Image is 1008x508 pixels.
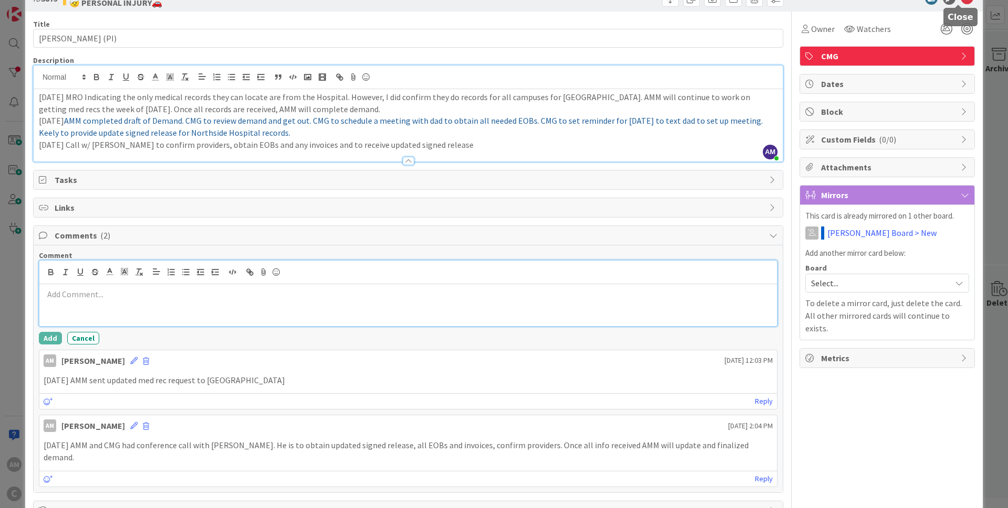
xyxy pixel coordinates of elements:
div: AM [44,419,56,432]
span: [DATE] 2:04 PM [728,420,773,431]
span: ( 0/0 ) [879,134,896,145]
a: Reply [755,395,773,408]
a: Reply [755,472,773,485]
p: [DATE] [39,115,778,138]
div: AM [44,354,56,367]
span: Board [805,264,827,272]
p: [DATE] AMM sent updated med rec request to [GEOGRAPHIC_DATA] [44,374,773,386]
p: [DATE] AMM and CMG had conference call with [PERSON_NAME]. He is to obtain updated signed release... [44,439,773,463]
span: Comments [55,229,764,242]
span: Watchers [857,23,891,35]
span: Attachments [821,161,955,174]
span: Select... [811,276,946,290]
button: Cancel [67,332,99,344]
span: Comment [39,251,72,260]
p: [DATE] Call w/ [PERSON_NAME] to confirm providers, obtain EOBs and any invoices and to receive up... [39,139,778,151]
label: Title [33,19,50,29]
span: Dates [821,78,955,90]
span: AM [763,145,778,159]
input: type card name here... [33,29,783,48]
span: CMG [821,50,955,62]
p: To delete a mirror card, just delete the card. All other mirrored cards will continue to exists. [805,297,969,334]
span: Custom Fields [821,133,955,146]
a: [PERSON_NAME] Board > New [827,226,937,239]
button: Add [39,332,62,344]
span: Links [55,201,764,214]
span: Mirrors [821,189,955,201]
span: ( 2 ) [100,230,110,241]
span: Owner [811,23,835,35]
span: AMM completed draft of Demand. CMG to review demand and get out. CMG to schedule a meeting with d... [39,115,764,138]
p: This card is already mirrored on 1 other board. [805,210,969,222]
div: [PERSON_NAME] [61,419,125,432]
span: Metrics [821,352,955,364]
span: [DATE] 12:03 PM [724,355,773,366]
span: Tasks [55,174,764,186]
p: [DATE] MRO Indicating the only medical records they can locate are from the Hospital. However, I ... [39,91,778,115]
div: [PERSON_NAME] [61,354,125,367]
span: Block [821,105,955,118]
h5: Close [948,12,973,22]
span: Description [33,56,74,65]
p: Add another mirror card below: [805,247,969,260]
